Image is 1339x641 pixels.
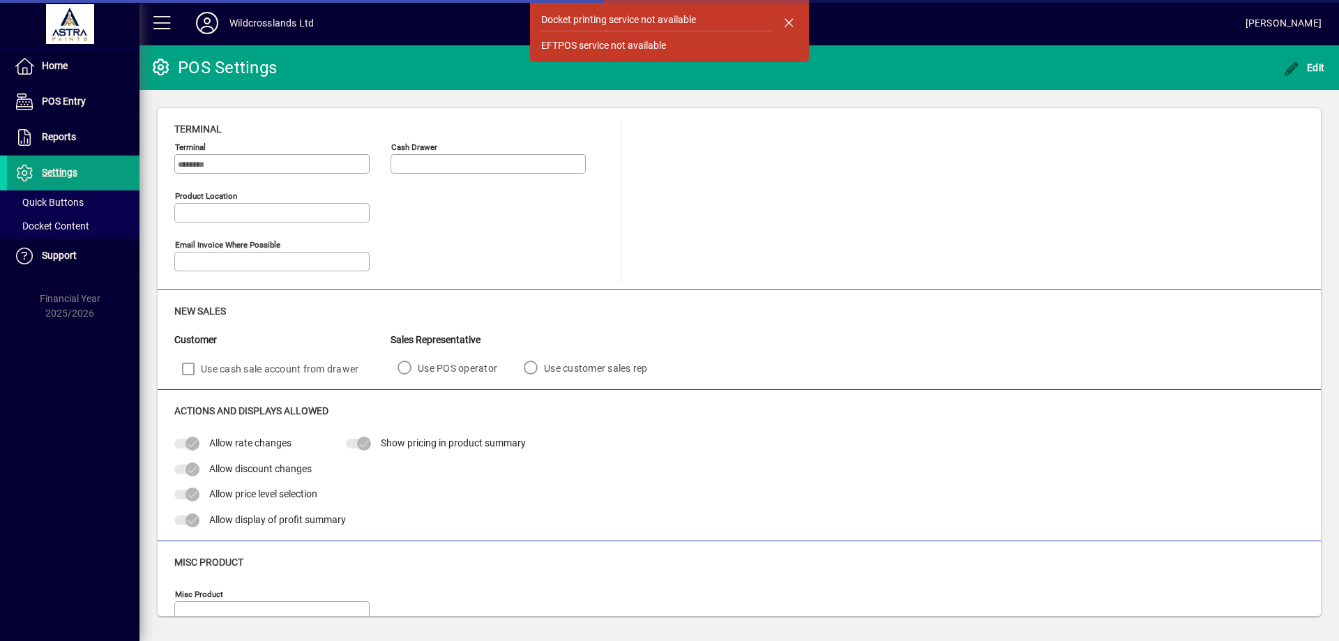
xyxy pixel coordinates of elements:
[185,10,229,36] button: Profile
[314,12,1246,34] span: [DATE] 08:37
[391,142,437,152] mat-label: Cash Drawer
[7,120,139,155] a: Reports
[209,488,317,499] span: Allow price level selection
[150,56,277,79] div: POS Settings
[175,191,237,201] mat-label: Product location
[1280,55,1329,80] button: Edit
[42,250,77,261] span: Support
[174,306,226,317] span: New Sales
[7,49,139,84] a: Home
[391,333,667,347] div: Sales Representative
[1283,62,1325,73] span: Edit
[229,12,314,34] div: Wildcrosslands Ltd
[209,514,346,525] span: Allow display of profit summary
[175,142,206,152] mat-label: Terminal
[174,123,222,135] span: Terminal
[174,333,391,347] div: Customer
[7,84,139,119] a: POS Entry
[541,38,666,53] div: EFTPOS service not available
[174,557,243,568] span: Misc Product
[14,220,89,232] span: Docket Content
[1246,12,1322,34] div: [PERSON_NAME]
[209,437,292,448] span: Allow rate changes
[42,60,68,71] span: Home
[42,167,77,178] span: Settings
[14,197,84,208] span: Quick Buttons
[7,239,139,273] a: Support
[7,214,139,238] a: Docket Content
[42,96,86,107] span: POS Entry
[209,463,312,474] span: Allow discount changes
[381,437,526,448] span: Show pricing in product summary
[175,589,223,599] mat-label: Misc Product
[175,240,280,250] mat-label: Email Invoice where possible
[7,190,139,214] a: Quick Buttons
[174,405,328,416] span: Actions and Displays Allowed
[42,131,76,142] span: Reports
